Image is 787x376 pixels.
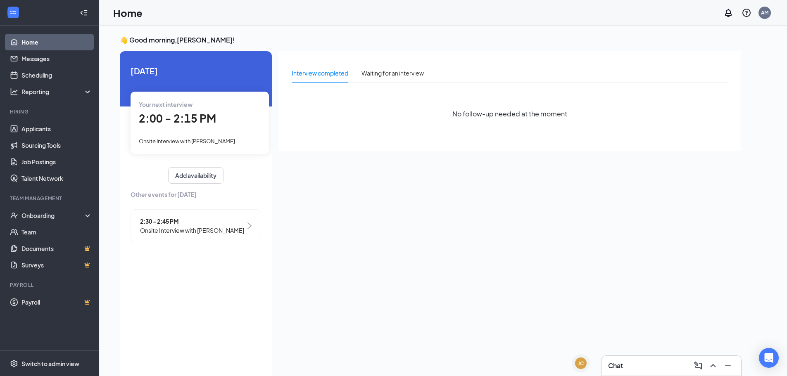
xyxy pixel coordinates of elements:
[139,111,216,125] span: 2:00 - 2:15 PM
[21,137,92,154] a: Sourcing Tools
[10,195,90,202] div: Team Management
[139,101,193,108] span: Your next interview
[21,224,92,240] a: Team
[693,361,703,371] svg: ComposeMessage
[578,360,584,367] div: JC
[21,211,85,220] div: Onboarding
[21,154,92,170] a: Job Postings
[21,294,92,310] a: PayrollCrown
[21,257,92,273] a: SurveysCrown
[21,170,92,187] a: Talent Network
[721,359,735,372] button: Minimize
[21,34,92,50] a: Home
[21,87,93,96] div: Reporting
[168,167,223,184] button: Add availability
[10,281,90,289] div: Payroll
[113,6,143,20] h1: Home
[759,348,779,368] div: Open Intercom Messenger
[692,359,705,372] button: ComposeMessage
[21,50,92,67] a: Messages
[21,240,92,257] a: DocumentsCrown
[131,64,261,77] span: [DATE]
[139,138,235,144] span: Onsite Interview with [PERSON_NAME]
[140,226,244,235] span: Onsite Interview with [PERSON_NAME]
[120,35,741,45] h3: 👋 Good morning, [PERSON_NAME] !
[140,217,244,226] span: 2:30 - 2:45 PM
[21,121,92,137] a: Applicants
[131,190,261,199] span: Other events for [DATE]
[21,67,92,83] a: Scheduling
[742,8,751,18] svg: QuestionInfo
[10,87,18,96] svg: Analysis
[10,359,18,368] svg: Settings
[10,108,90,115] div: Hiring
[361,69,424,78] div: Waiting for an interview
[292,69,348,78] div: Interview completed
[21,359,79,368] div: Switch to admin view
[10,211,18,220] svg: UserCheck
[80,9,88,17] svg: Collapse
[9,8,17,17] svg: WorkstreamLogo
[761,9,768,16] div: AM
[723,361,733,371] svg: Minimize
[723,8,733,18] svg: Notifications
[452,109,567,119] span: No follow-up needed at the moment
[708,361,718,371] svg: ChevronUp
[706,359,720,372] button: ChevronUp
[608,361,623,370] h3: Chat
